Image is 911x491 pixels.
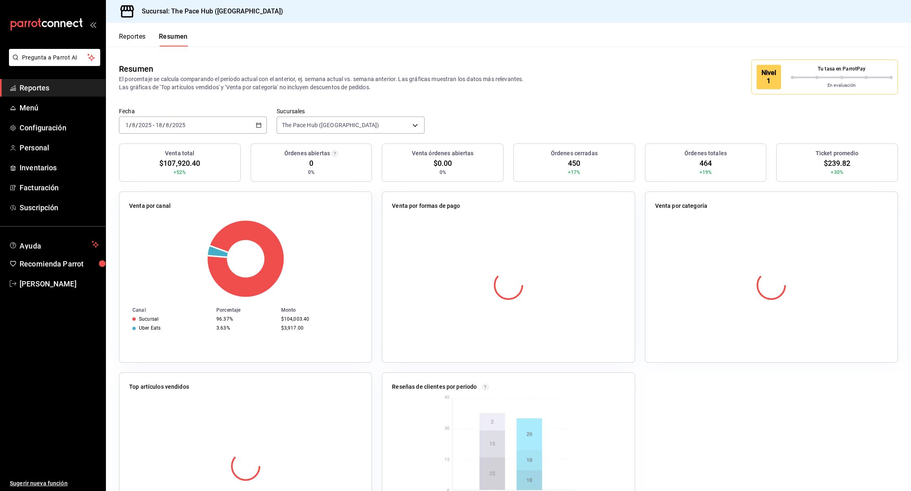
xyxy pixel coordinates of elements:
span: Configuración [20,122,99,133]
span: 0% [440,169,446,176]
h3: Órdenes abiertas [284,149,330,158]
h3: Sucursal: The Pace Hub ([GEOGRAPHIC_DATA]) [135,7,284,16]
h3: Venta total [165,149,194,158]
div: 3.63% [216,325,275,331]
input: -- [155,122,163,128]
button: Reportes [119,33,146,46]
span: $107,920.40 [159,158,200,169]
input: -- [165,122,169,128]
span: Recomienda Parrot [20,258,99,269]
span: / [169,122,172,128]
h3: Órdenes cerradas [551,149,598,158]
input: -- [125,122,129,128]
div: $3,917.00 [281,325,359,331]
div: Uber Eats [139,325,161,331]
h3: Órdenes totales [684,149,727,158]
label: Fecha [119,108,267,114]
a: Pregunta a Parrot AI [6,59,100,68]
div: Nivel 1 [757,65,781,89]
span: Pregunta a Parrot AI [22,53,88,62]
p: Venta por categoría [655,202,708,210]
button: open_drawer_menu [90,21,96,28]
span: Personal [20,142,99,153]
label: Sucursales [277,108,425,114]
p: El porcentaje se calcula comparando el período actual con el anterior, ej. semana actual vs. sema... [119,75,573,91]
p: Reseñas de clientes por periodo [392,383,477,391]
p: Venta por formas de pago [392,202,460,210]
div: $104,003.40 [281,316,359,322]
span: - [153,122,154,128]
span: +30% [831,169,843,176]
th: Porcentaje [213,306,278,315]
div: 96.37% [216,316,275,322]
span: Ayuda [20,240,88,249]
span: +52% [174,169,186,176]
input: ---- [172,122,186,128]
span: $239.82 [824,158,851,169]
div: Sucursal [139,316,158,322]
span: / [163,122,165,128]
span: Inventarios [20,162,99,173]
span: Reportes [20,82,99,93]
span: 0% [308,169,315,176]
span: $0.00 [433,158,452,169]
span: +19% [700,169,712,176]
span: 450 [568,158,580,169]
div: Resumen [119,63,153,75]
h3: Ticket promedio [816,149,859,158]
span: Sugerir nueva función [10,479,99,488]
p: Tu tasa en ParrotPay [791,65,893,73]
span: +17% [568,169,581,176]
div: navigation tabs [119,33,188,46]
h3: Venta órdenes abiertas [412,149,474,158]
button: Pregunta a Parrot AI [9,49,100,66]
span: [PERSON_NAME] [20,278,99,289]
p: En evaluación [791,82,893,89]
th: Monto [278,306,372,315]
input: -- [132,122,136,128]
input: ---- [138,122,152,128]
span: The Pace Hub ([GEOGRAPHIC_DATA]) [282,121,379,129]
span: 0 [309,158,313,169]
span: 464 [700,158,712,169]
button: Resumen [159,33,188,46]
span: Suscripción [20,202,99,213]
p: Venta por canal [129,202,171,210]
th: Canal [119,306,213,315]
span: Facturación [20,182,99,193]
span: Menú [20,102,99,113]
span: / [129,122,132,128]
p: Top artículos vendidos [129,383,189,391]
span: / [136,122,138,128]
